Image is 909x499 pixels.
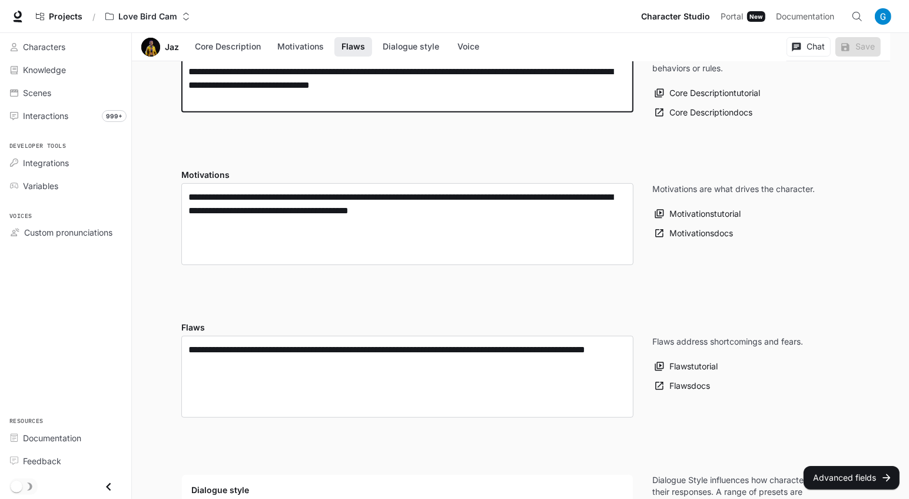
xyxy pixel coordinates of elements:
span: Portal [721,9,743,24]
a: Feedback [5,451,127,471]
a: Core Descriptiondocs [652,103,755,123]
button: Open character avatar dialog [141,38,160,57]
span: Feedback [23,455,61,467]
a: Documentation [771,5,843,28]
button: Flaws [334,37,372,57]
a: Character Studio [636,5,715,28]
span: Documentation [776,9,834,24]
a: Scenes [5,82,127,103]
div: Avatar image [141,38,160,57]
span: Interactions [23,110,68,122]
a: Integrations [5,153,127,173]
span: Custom pronunciations [24,226,112,239]
span: Documentation [23,432,81,444]
a: Characters [5,37,127,57]
button: Core Description [189,37,267,57]
button: Open workspace menu [100,5,195,28]
span: Variables [23,180,58,192]
span: Integrations [23,157,69,169]
a: Custom pronunciations [5,222,127,243]
button: User avatar [871,5,895,28]
a: Variables [5,176,127,196]
a: Knowledge [5,60,127,80]
button: Dialogue style [377,37,445,57]
a: Motivationsdocs [652,224,736,243]
a: Go to projects [31,5,88,28]
span: Dark mode toggle [11,480,22,493]
a: Documentation [5,428,127,448]
a: Interactions [5,105,127,126]
span: Knowledge [23,64,66,76]
p: Love Bird Cam [118,12,177,22]
h4: Dialogue style [191,484,623,496]
a: Flawsdocs [652,376,713,396]
a: Jaz [165,43,179,51]
button: Open Command Menu [845,5,869,28]
button: Voice [450,37,487,57]
button: Core Descriptiontutorial [652,84,763,103]
span: Scenes [23,87,51,99]
button: Motivationstutorial [652,204,744,224]
a: PortalNew [716,5,770,28]
h4: Flaws [181,322,633,333]
span: Projects [49,12,82,22]
div: / [88,11,100,23]
h4: Motivations [181,169,633,181]
img: User avatar [875,8,891,25]
div: New [747,11,765,22]
span: Characters [23,41,65,53]
p: Motivations are what drives the character. [652,183,815,195]
div: Flaws [181,336,633,418]
p: Flaws address shortcomings and fears. [652,336,803,348]
button: Close drawer [95,475,122,499]
button: Motivations [271,37,330,57]
button: Flawstutorial [652,357,721,376]
button: Chat [787,37,831,57]
button: Advanced fields [804,466,900,490]
span: 999+ [102,110,127,122]
span: Character Studio [641,9,710,24]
